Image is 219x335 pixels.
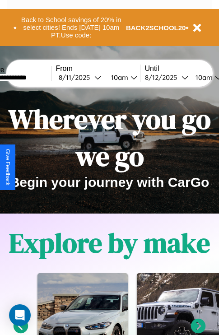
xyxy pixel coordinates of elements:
[9,224,210,261] h1: Explore by make
[9,304,31,326] div: Open Intercom Messenger
[126,24,186,32] b: BACK2SCHOOL20
[59,73,94,82] div: 8 / 11 / 2025
[5,149,11,186] div: Give Feedback
[107,73,130,82] div: 10am
[191,73,215,82] div: 10am
[104,73,140,82] button: 10am
[56,65,140,73] label: From
[56,73,104,82] button: 8/11/2025
[17,14,126,42] button: Back to School savings of 20% in select cities! Ends [DATE] 10am PT.Use code:
[145,73,182,82] div: 8 / 12 / 2025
